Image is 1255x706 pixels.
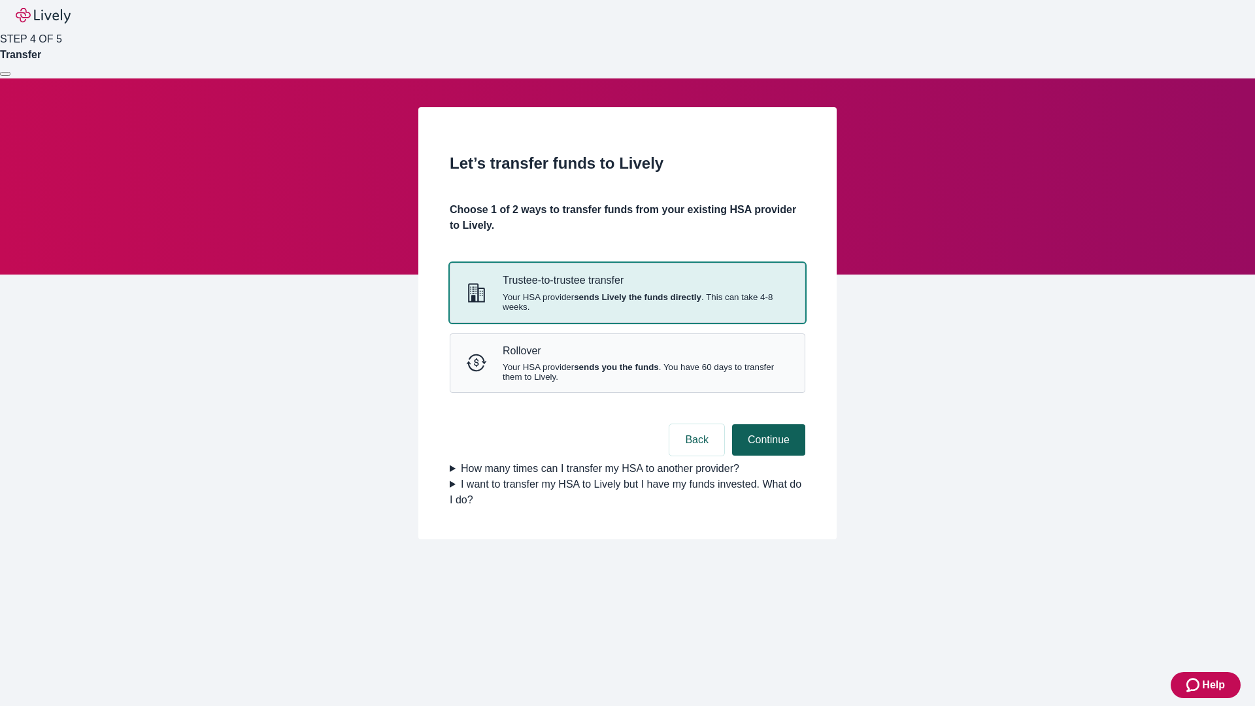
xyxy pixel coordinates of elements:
[450,461,805,477] summary: How many times can I transfer my HSA to another provider?
[450,477,805,508] summary: I want to transfer my HSA to Lively but I have my funds invested. What do I do?
[503,362,789,382] span: Your HSA provider . You have 60 days to transfer them to Lively.
[450,152,805,175] h2: Let’s transfer funds to Lively
[503,345,789,357] p: Rollover
[1171,672,1241,698] button: Zendesk support iconHelp
[466,282,487,303] svg: Trustee-to-trustee
[16,8,71,24] img: Lively
[503,274,789,286] p: Trustee-to-trustee transfer
[466,352,487,373] svg: Rollover
[1202,677,1225,693] span: Help
[732,424,805,456] button: Continue
[574,292,701,302] strong: sends Lively the funds directly
[574,362,659,372] strong: sends you the funds
[450,334,805,392] button: RolloverRolloverYour HSA providersends you the funds. You have 60 days to transfer them to Lively.
[503,292,789,312] span: Your HSA provider . This can take 4-8 weeks.
[1186,677,1202,693] svg: Zendesk support icon
[450,202,805,233] h4: Choose 1 of 2 ways to transfer funds from your existing HSA provider to Lively.
[669,424,724,456] button: Back
[450,263,805,322] button: Trustee-to-trusteeTrustee-to-trustee transferYour HSA providersends Lively the funds directly. Th...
